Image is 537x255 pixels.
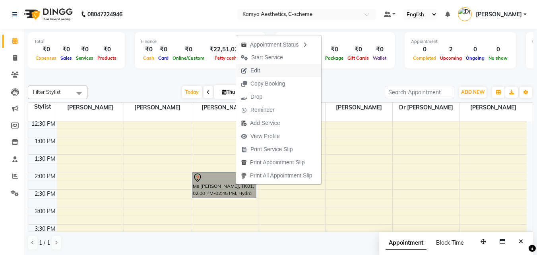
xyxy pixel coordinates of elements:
[33,89,61,95] span: Filter Stylist
[156,45,171,54] div: ₹0
[458,7,472,21] img: Dr Tanvi Ahmed
[241,160,247,165] img: printapt.png
[464,55,487,61] span: Ongoing
[251,53,283,62] span: Start Service
[171,45,206,54] div: ₹0
[34,38,118,45] div: Total
[33,155,57,163] div: 1:30 PM
[30,120,57,128] div: 12:30 PM
[33,190,57,198] div: 2:30 PM
[220,89,237,95] span: Thu
[411,38,510,45] div: Appointment
[141,45,156,54] div: ₹0
[236,37,321,51] div: Appointment Status
[39,239,50,247] span: 1 / 1
[171,55,206,61] span: Online/Custom
[58,45,74,54] div: ₹0
[241,120,247,126] img: add-service.png
[95,45,118,54] div: ₹0
[124,103,191,113] span: [PERSON_NAME]
[385,86,454,98] input: Search Appointment
[58,55,74,61] span: Sales
[250,80,285,88] span: Copy Booking
[371,55,388,61] span: Wallet
[191,103,258,113] span: [PERSON_NAME]
[250,66,260,75] span: Edit
[33,207,57,216] div: 3:00 PM
[459,87,487,98] button: ADD NEW
[438,55,464,61] span: Upcoming
[33,137,57,146] div: 1:00 PM
[436,239,464,246] span: Block Time
[476,10,522,19] span: [PERSON_NAME]
[250,106,275,114] span: Reminder
[213,55,239,61] span: Petty cash
[326,103,392,113] span: [PERSON_NAME]
[323,45,345,54] div: ₹0
[206,45,245,54] div: ₹22,51,079
[141,38,259,45] div: Finance
[250,145,293,154] span: Print Service Slip
[241,42,247,48] img: apt_status.png
[460,103,527,113] span: [PERSON_NAME]
[33,172,57,181] div: 2:00 PM
[74,55,95,61] span: Services
[34,45,58,54] div: ₹0
[438,45,464,54] div: 2
[250,93,262,101] span: Drop
[87,3,122,25] b: 08047224946
[34,55,58,61] span: Expenses
[141,55,156,61] span: Cash
[515,236,527,248] button: Close
[57,103,124,113] span: [PERSON_NAME]
[250,158,305,167] span: Print Appointment Slip
[345,45,371,54] div: ₹0
[33,225,57,233] div: 3:30 PM
[464,45,487,54] div: 0
[487,45,510,54] div: 0
[95,55,118,61] span: Products
[461,89,485,95] span: ADD NEW
[281,38,388,45] div: Redemption
[250,119,280,127] span: Add Service
[371,45,388,54] div: ₹0
[28,103,57,111] div: Stylist
[20,3,75,25] img: logo
[250,171,312,180] span: Print All Appointment Slip
[182,86,202,98] span: Today
[393,103,459,113] span: Dr [PERSON_NAME]
[241,173,247,179] img: printall.png
[345,55,371,61] span: Gift Cards
[323,55,345,61] span: Package
[74,45,95,54] div: ₹0
[487,55,510,61] span: No show
[411,55,438,61] span: Completed
[156,55,171,61] span: Card
[411,45,438,54] div: 0
[386,236,426,250] span: Appointment
[250,132,280,140] span: View Profile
